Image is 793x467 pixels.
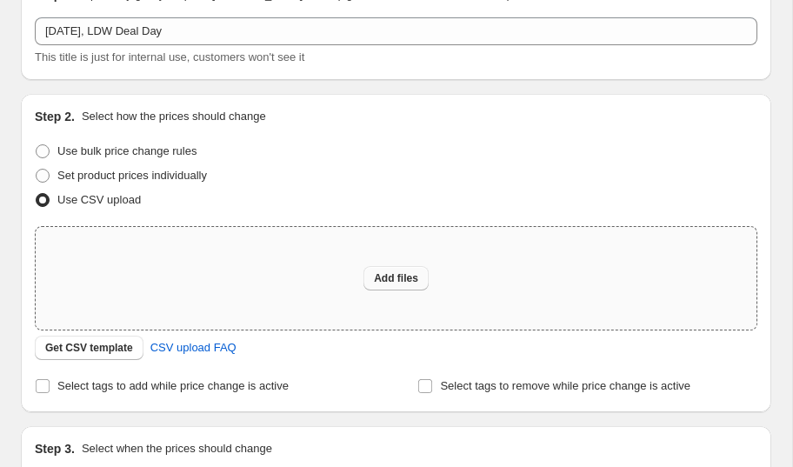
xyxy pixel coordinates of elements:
[35,336,143,360] button: Get CSV template
[35,108,75,125] h2: Step 2.
[35,17,757,45] input: 30% off holiday sale
[140,334,247,362] a: CSV upload FAQ
[57,144,197,157] span: Use bulk price change rules
[440,379,690,392] span: Select tags to remove while price change is active
[35,50,304,63] span: This title is just for internal use, customers won't see it
[363,266,429,290] button: Add files
[82,440,272,457] p: Select when the prices should change
[45,341,133,355] span: Get CSV template
[57,379,289,392] span: Select tags to add while price change is active
[374,271,418,285] span: Add files
[35,440,75,457] h2: Step 3.
[82,108,266,125] p: Select how the prices should change
[57,169,207,182] span: Set product prices individually
[57,193,141,206] span: Use CSV upload
[150,339,237,357] span: CSV upload FAQ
